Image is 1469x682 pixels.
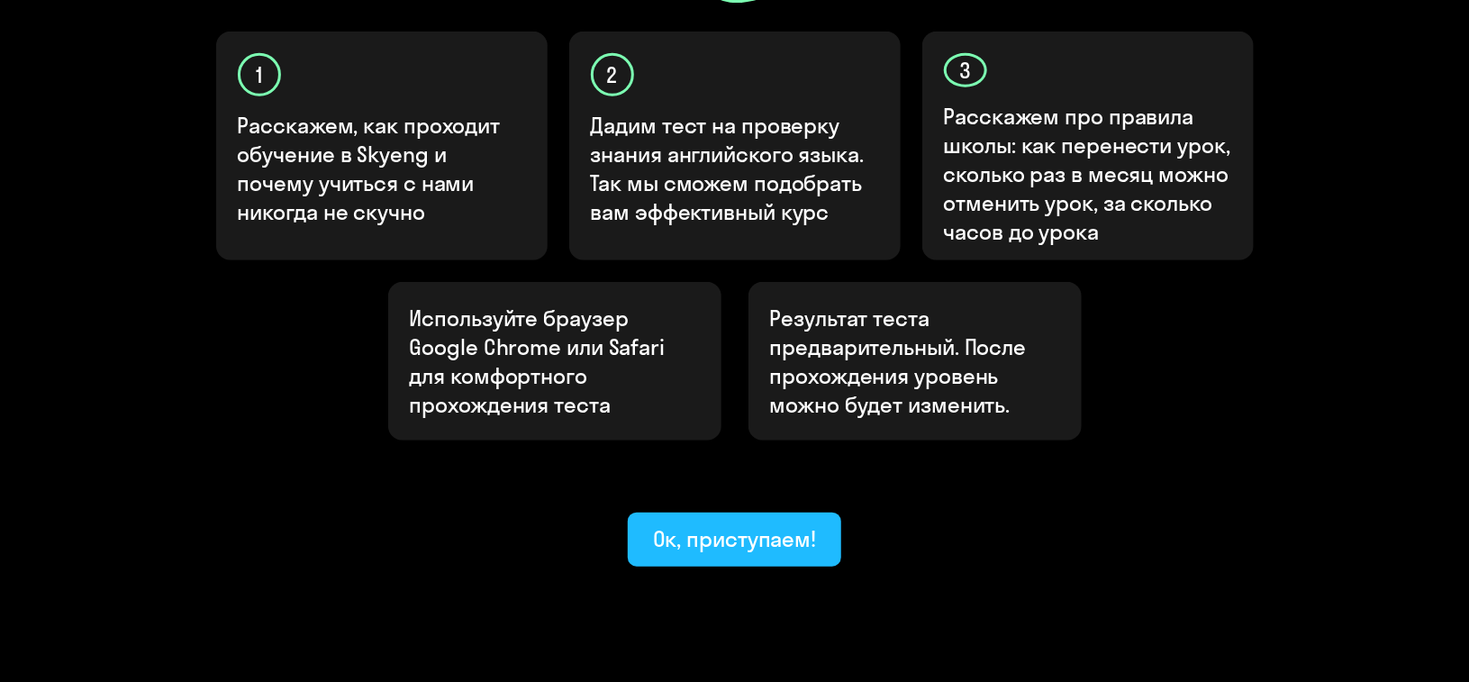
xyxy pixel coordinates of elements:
[238,53,281,96] div: 1
[410,304,700,419] p: Используйте браузер Google Chrome или Safari для комфортного прохождения теста
[238,111,528,226] p: Расскажем, как проходит обучение в Skyeng и почему учиться с нами никогда не скучно
[944,53,987,87] div: 3
[770,304,1060,419] p: Результат теста предварительный. После прохождения уровень можно будет изменить.
[591,53,634,96] div: 2
[944,102,1234,246] p: Расскажем про правила школы: как перенести урок, сколько раз в месяц можно отменить урок, за скол...
[628,513,842,567] button: Ок, приступаем!
[653,524,817,553] div: Ок, приступаем!
[591,111,881,226] p: Дадим тест на проверку знания английского языка. Так мы сможем подобрать вам эффективный курс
